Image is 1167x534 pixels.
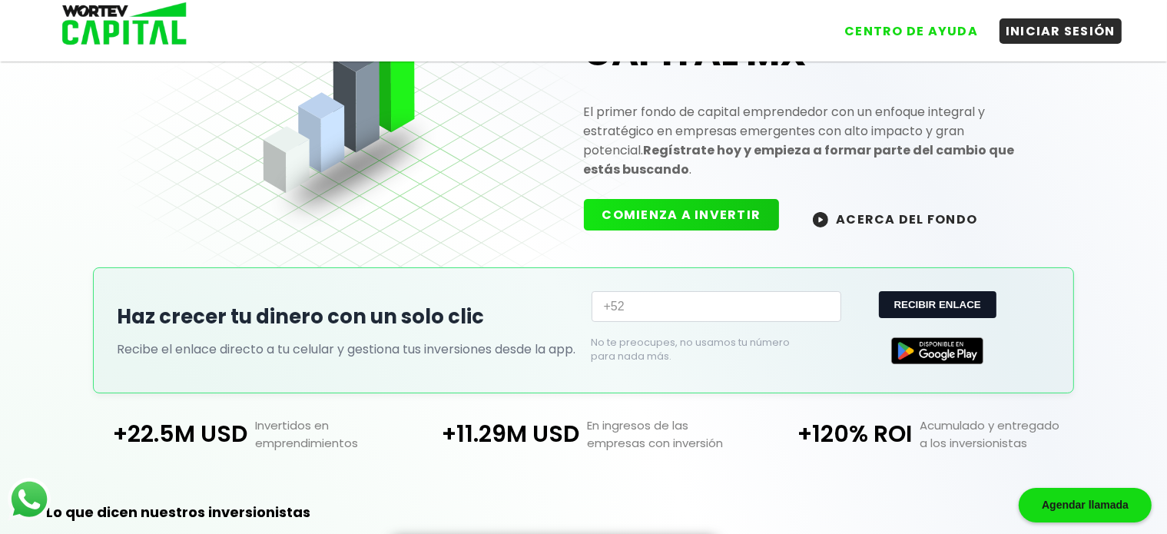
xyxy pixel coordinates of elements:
a: CENTRO DE AYUDA [823,7,984,44]
strong: Regístrate hoy y empieza a formar parte del cambio que estás buscando [584,141,1015,178]
h2: Haz crecer tu dinero con un solo clic [117,302,576,332]
p: El primer fondo de capital emprendedor con un enfoque integral y estratégico en empresas emergent... [584,102,1051,179]
div: Agendar llamada [1019,488,1152,522]
p: No te preocupes, no usamos tu número para nada más. [592,336,817,363]
p: Invertidos en emprendimientos [247,416,417,452]
a: COMIENZA A INVERTIR [584,209,795,227]
button: COMIENZA A INVERTIR [584,199,780,231]
img: logos_whatsapp-icon.242b2217.svg [8,478,51,521]
button: RECIBIR ENLACE [879,291,996,318]
p: Acumulado y entregado a los inversionistas [912,416,1082,452]
p: Recibe el enlace directo a tu celular y gestiona tus inversiones desde la app. [117,340,576,359]
img: wortev-capital-acerca-del-fondo [813,212,828,227]
button: INICIAR SESIÓN [1000,18,1122,44]
img: Google Play [891,337,983,364]
p: En ingresos de las empresas con inversión [579,416,749,452]
button: CENTRO DE AYUDA [838,18,984,44]
p: +22.5M USD [85,416,247,452]
p: +11.29M USD [417,416,579,452]
a: INICIAR SESIÓN [984,7,1122,44]
p: +120% ROI [750,416,912,452]
button: ACERCA DEL FONDO [794,202,996,235]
